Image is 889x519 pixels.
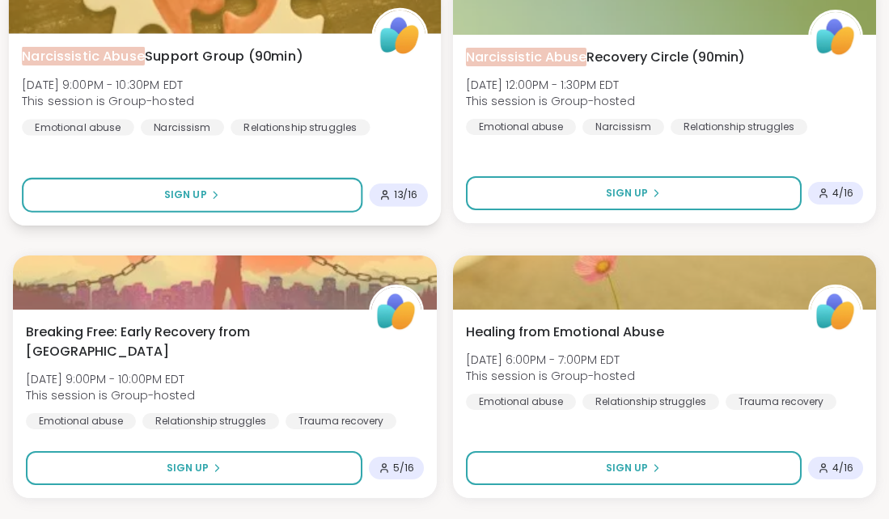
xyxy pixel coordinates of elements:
div: Trauma recovery [726,394,836,410]
img: ShareWell [374,11,425,61]
span: This session is Group-hosted [22,93,194,109]
button: Sign Up [466,451,802,485]
span: [DATE] 6:00PM - 7:00PM EDT [466,352,635,368]
div: Emotional abuse [26,413,136,429]
div: Emotional abuse [466,394,576,410]
span: 13 / 16 [394,188,418,201]
span: Sign Up [606,186,648,200]
img: ShareWell [371,287,421,337]
img: ShareWell [811,12,861,62]
span: Sign Up [167,461,209,475]
span: Narcissistic Abuse [22,47,145,65]
div: Narcissism [141,119,224,135]
span: [DATE] 9:00PM - 10:00PM EDT [26,371,195,387]
div: Relationship struggles [671,119,807,135]
button: Sign Up [26,451,362,485]
button: Sign Up [22,178,362,213]
div: Relationship struggles [582,394,719,410]
span: 5 / 16 [393,462,414,475]
span: [DATE] 12:00PM - 1:30PM EDT [466,77,635,93]
button: Sign Up [466,176,802,210]
span: 4 / 16 [832,462,853,475]
div: Relationship struggles [231,119,370,135]
span: This session is Group-hosted [466,93,635,109]
span: Sign Up [606,461,648,475]
div: Trauma recovery [286,413,396,429]
span: Recovery Circle (90min) [466,48,745,67]
span: [DATE] 9:00PM - 10:30PM EDT [22,76,194,92]
div: Relationship struggles [142,413,279,429]
span: Healing from Emotional Abuse [466,323,664,342]
span: 4 / 16 [832,187,853,200]
span: This session is Group-hosted [26,387,195,403]
div: Emotional abuse [22,119,134,135]
img: ShareWell [811,287,861,337]
div: Narcissism [582,119,664,135]
span: Support Group (90min) [22,47,303,66]
span: Sign Up [164,188,207,202]
span: Breaking Free: Early Recovery from [GEOGRAPHIC_DATA] [26,323,351,361]
div: Emotional abuse [466,119,576,135]
span: Narcissistic Abuse [466,48,586,66]
span: This session is Group-hosted [466,368,635,384]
